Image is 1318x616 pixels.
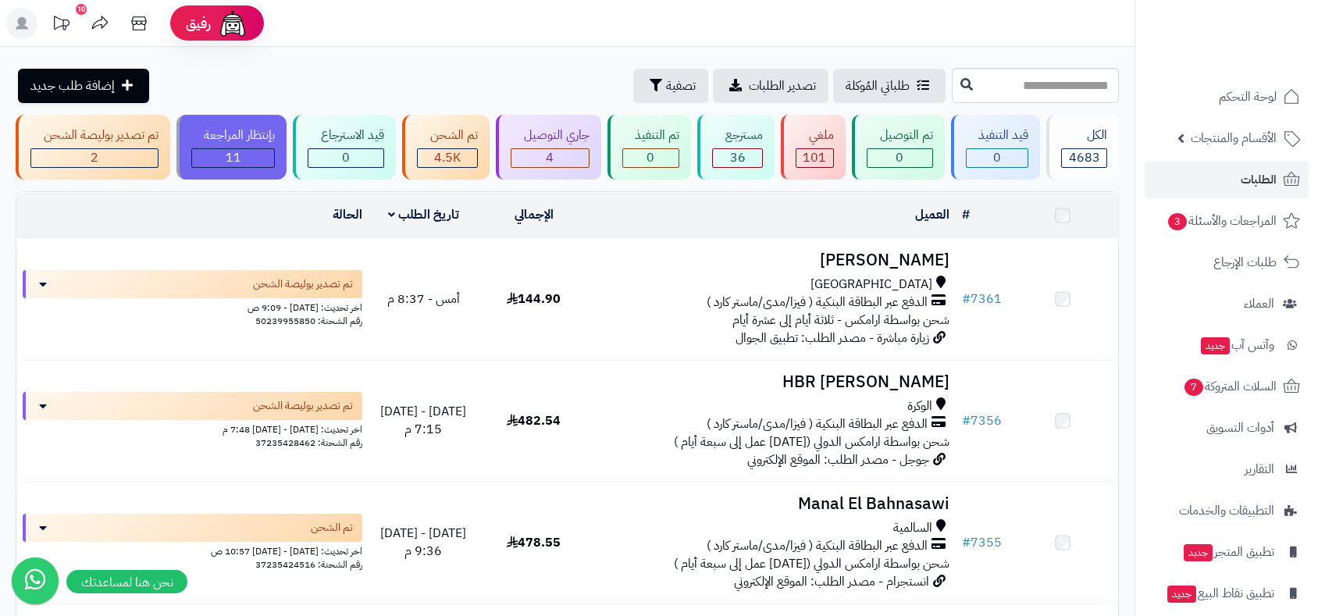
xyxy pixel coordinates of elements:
span: الطلبات [1241,169,1277,190]
span: التقارير [1245,458,1274,480]
a: #7355 [962,533,1002,552]
div: 36 [713,149,762,167]
span: شحن بواسطة ارامكس - ثلاثة أيام إلى عشرة أيام [732,311,949,329]
h3: HBR [PERSON_NAME] [595,373,949,391]
span: 0 [896,148,903,167]
span: المراجعات والأسئلة [1167,210,1277,232]
span: لوحة التحكم [1219,86,1277,108]
span: 7 [1184,379,1203,396]
div: قيد الاسترجاع [308,126,384,144]
span: زيارة مباشرة - مصدر الطلب: تطبيق الجوال [736,329,929,347]
span: 482.54 [507,411,561,430]
span: [DATE] - [DATE] 7:15 م [380,402,466,439]
span: # [962,290,971,308]
a: تحديثات المنصة [41,8,80,43]
span: 4.5K [434,148,461,167]
button: تصفية [633,69,708,103]
div: 0 [623,149,679,167]
div: 101 [796,149,833,167]
span: أدوات التسويق [1206,417,1274,439]
a: قيد التنفيذ 0 [948,115,1044,180]
div: اخر تحديث: [DATE] - [DATE] 10:57 ص [23,542,362,558]
a: العملاء [1145,285,1309,322]
a: السلات المتروكة7 [1145,368,1309,405]
span: 2 [91,148,98,167]
span: جديد [1201,337,1230,354]
span: السلات المتروكة [1183,376,1277,397]
span: 11 [226,148,241,167]
div: 4 [511,149,589,167]
span: رقم الشحنة: 37235428462 [255,436,362,450]
span: 0 [647,148,654,167]
span: العملاء [1244,293,1274,315]
div: قيد التنفيذ [966,126,1029,144]
span: 36 [730,148,746,167]
a: تطبيق المتجرجديد [1145,533,1309,571]
span: 101 [803,148,826,167]
div: 11 [192,149,275,167]
span: تم تصدير بوليصة الشحن [253,398,353,414]
a: تم التوصيل 0 [849,115,948,180]
a: التطبيقات والخدمات [1145,492,1309,529]
a: لوحة التحكم [1145,78,1309,116]
a: العميل [915,205,949,224]
div: 0 [967,149,1028,167]
a: # [962,205,970,224]
span: طلبات الإرجاع [1213,251,1277,273]
a: ملغي 101 [778,115,849,180]
span: # [962,533,971,552]
a: مسترجع 36 [694,115,778,180]
span: التطبيقات والخدمات [1179,500,1274,522]
span: جوجل - مصدر الطلب: الموقع الإلكتروني [747,450,929,469]
a: أدوات التسويق [1145,409,1309,447]
div: تم الشحن [417,126,478,144]
h3: [PERSON_NAME] [595,251,949,269]
div: 2 [31,149,158,167]
span: طلباتي المُوكلة [846,77,910,95]
span: تصفية [666,77,696,95]
span: 0 [993,148,1001,167]
span: 144.90 [507,290,561,308]
a: تاريخ الطلب [388,205,459,224]
a: الإجمالي [515,205,554,224]
span: تم الشحن [311,520,353,536]
div: تم تصدير بوليصة الشحن [30,126,159,144]
a: إضافة طلب جديد [18,69,149,103]
span: تصدير الطلبات [749,77,816,95]
a: التقارير [1145,450,1309,488]
a: الطلبات [1145,161,1309,198]
div: اخر تحديث: [DATE] - 9:09 ص [23,298,362,315]
span: الأقسام والمنتجات [1191,127,1277,149]
div: تم التوصيل [867,126,933,144]
span: وآتس آب [1199,334,1274,356]
span: الدفع عبر البطاقة البنكية ( فيزا/مدى/ماستر كارد ) [707,294,928,312]
a: تم تصدير بوليصة الشحن 2 [12,115,173,180]
a: الحالة [333,205,362,224]
div: مسترجع [712,126,763,144]
span: رقم الشحنة: 37235424516 [255,557,362,571]
a: المراجعات والأسئلة3 [1145,202,1309,240]
span: الدفع عبر البطاقة البنكية ( فيزا/مدى/ماستر كارد ) [707,537,928,555]
div: جاري التوصيل [511,126,590,144]
div: ملغي [796,126,834,144]
span: الوكرة [907,397,932,415]
img: ai-face.png [217,8,248,39]
a: طلبات الإرجاع [1145,244,1309,281]
span: # [962,411,971,430]
span: جديد [1167,586,1196,603]
span: 4683 [1069,148,1100,167]
div: 0 [867,149,932,167]
div: بإنتظار المراجعة [191,126,276,144]
span: شحن بواسطة ارامكس الدولي ([DATE] عمل إلى سبعة أيام ) [674,433,949,451]
span: تطبيق المتجر [1182,541,1274,563]
div: 0 [308,149,383,167]
a: طلباتي المُوكلة [833,69,946,103]
div: الكل [1061,126,1107,144]
div: تم التنفيذ [622,126,680,144]
a: بإنتظار المراجعة 11 [173,115,290,180]
a: تم الشحن 4.5K [399,115,493,180]
div: 10 [76,4,87,15]
a: تطبيق نقاط البيعجديد [1145,575,1309,612]
span: 3 [1168,213,1187,230]
a: تصدير الطلبات [713,69,828,103]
